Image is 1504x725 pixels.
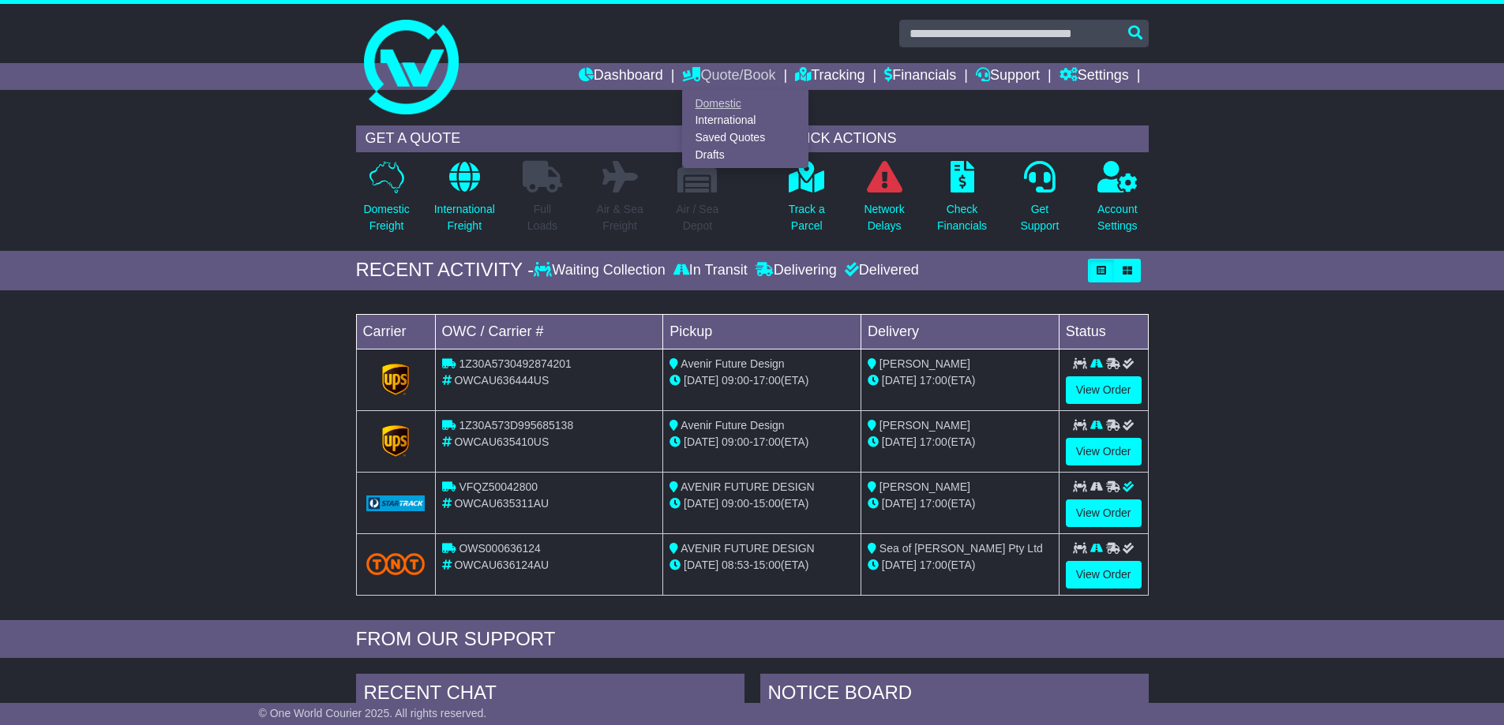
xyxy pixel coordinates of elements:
a: InternationalFreight [433,160,496,243]
p: Get Support [1020,201,1059,234]
a: View Order [1066,561,1142,589]
span: 17:00 [920,497,947,510]
span: [PERSON_NAME] [880,419,970,432]
div: RECENT CHAT [356,674,744,716]
span: [DATE] [684,435,718,448]
span: 17:00 [920,374,947,387]
div: QUICK ACTIONS [776,125,1149,152]
img: GetCarrierServiceLogo [382,364,409,395]
span: © One World Courier 2025. All rights reserved. [259,707,487,719]
div: (ETA) [868,557,1052,574]
a: International [683,112,808,129]
a: DomesticFreight [362,160,410,243]
a: Drafts [683,146,808,163]
p: Check Financials [937,201,987,234]
span: 17:00 [920,435,947,448]
span: AVENIR FUTURE DESIGN [681,542,814,555]
td: Carrier [356,314,435,349]
span: [DATE] [684,374,718,387]
img: GetCarrierServiceLogo [366,495,426,511]
span: [PERSON_NAME] [880,357,970,370]
p: Full Loads [523,201,562,234]
td: Status [1059,314,1148,349]
span: [DATE] [882,497,917,510]
span: Sea of [PERSON_NAME] Pty Ltd [880,542,1043,555]
a: Financials [884,63,956,90]
div: GET A QUOTE [356,125,729,152]
div: Waiting Collection [534,262,669,279]
span: 08:53 [722,559,749,571]
span: Avenir Future Design [681,357,784,370]
span: OWS000636124 [459,542,541,555]
span: 15:00 [753,497,781,510]
span: 1Z30A573D995685138 [459,419,573,432]
div: Delivering [752,262,841,279]
div: Quote/Book [682,90,808,168]
div: (ETA) [868,434,1052,450]
span: 09:00 [722,435,749,448]
div: - (ETA) [669,557,854,574]
span: OWCAU636444US [454,374,549,387]
span: Avenir Future Design [681,419,784,432]
span: 15:00 [753,559,781,571]
td: Pickup [663,314,861,349]
div: NOTICE BOARD [760,674,1149,716]
a: Support [976,63,1040,90]
span: 09:00 [722,497,749,510]
a: Tracking [795,63,865,90]
div: FROM OUR SUPPORT [356,628,1149,651]
div: (ETA) [868,372,1052,389]
span: [PERSON_NAME] [880,480,970,493]
a: CheckFinancials [936,160,988,243]
span: 1Z30A5730492874201 [459,357,571,370]
span: AVENIR FUTURE DESIGN [681,480,814,493]
a: Settings [1060,63,1129,90]
div: RECENT ACTIVITY - [356,259,534,282]
a: Domestic [683,95,808,112]
span: OWCAU636124AU [454,559,549,571]
img: GetCarrierServiceLogo [382,425,409,457]
p: Domestic Freight [363,201,409,234]
span: VFQZ50042800 [459,480,538,493]
a: GetSupport [1019,160,1060,243]
span: 17:00 [920,559,947,571]
a: NetworkDelays [863,160,905,243]
div: Delivered [841,262,919,279]
a: Saved Quotes [683,129,808,147]
a: View Order [1066,438,1142,465]
span: [DATE] [882,374,917,387]
div: (ETA) [868,495,1052,512]
img: TNT_Domestic.png [366,553,426,574]
a: View Order [1066,376,1142,404]
span: 09:00 [722,374,749,387]
a: AccountSettings [1097,160,1138,243]
div: - (ETA) [669,434,854,450]
p: Account Settings [1097,201,1138,234]
span: OWCAU635410US [454,435,549,448]
p: International Freight [434,201,495,234]
span: [DATE] [684,559,718,571]
a: Quote/Book [682,63,775,90]
div: In Transit [669,262,752,279]
span: [DATE] [882,559,917,571]
td: OWC / Carrier # [435,314,663,349]
span: OWCAU635311AU [454,497,549,510]
a: Track aParcel [788,160,826,243]
p: Air & Sea Freight [597,201,643,234]
span: [DATE] [684,497,718,510]
p: Network Delays [864,201,904,234]
div: - (ETA) [669,495,854,512]
a: View Order [1066,499,1142,527]
p: Track a Parcel [789,201,825,234]
a: Dashboard [579,63,663,90]
div: - (ETA) [669,372,854,389]
span: 17:00 [753,435,781,448]
td: Delivery [861,314,1059,349]
span: [DATE] [882,435,917,448]
span: 17:00 [753,374,781,387]
p: Air / Sea Depot [677,201,719,234]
